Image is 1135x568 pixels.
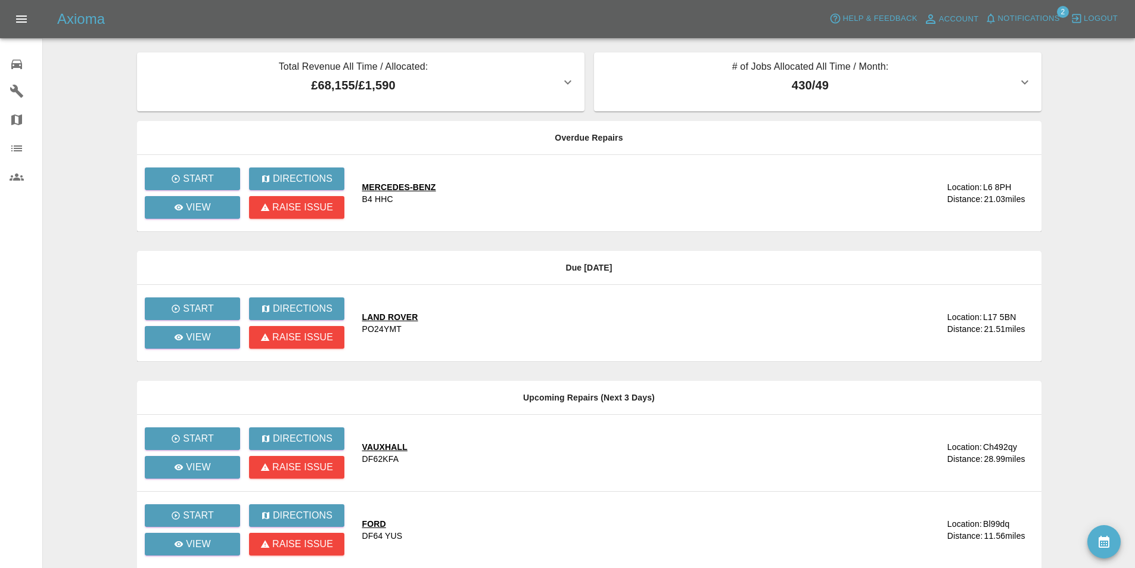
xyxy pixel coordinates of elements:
div: Location: [947,181,982,193]
div: Location: [947,441,982,453]
p: View [186,200,211,215]
button: Start [145,504,240,527]
div: B4 HHC [362,193,393,205]
th: Overdue Repairs [137,121,1041,155]
a: MERCEDES-BENZB4 HHC [362,181,886,205]
p: View [186,330,211,344]
a: Location:L6 8PHDistance:21.03miles [895,181,1031,205]
p: Total Revenue All Time / Allocated: [147,60,561,76]
p: Start [183,302,214,316]
p: Start [183,508,214,523]
div: Distance: [947,323,983,335]
p: Directions [272,302,332,316]
span: Account [939,13,979,26]
div: VAUXHALL [362,441,408,453]
button: Start [145,297,240,320]
p: 430 / 49 [604,76,1018,94]
a: Account [921,10,982,29]
div: Bl99dq [983,518,1010,530]
p: Directions [272,508,332,523]
button: availability [1087,525,1121,558]
p: Raise issue [272,460,332,474]
th: Due [DATE] [137,251,1041,285]
div: FORD [362,518,403,530]
p: Start [183,172,214,186]
h5: Axioma [57,10,105,29]
a: View [145,196,240,219]
button: Directions [249,504,344,527]
p: View [186,537,211,551]
button: Raise issue [249,533,344,555]
button: Raise issue [249,196,344,219]
div: Distance: [947,530,983,542]
div: L6 8PH [983,181,1012,193]
a: LAND ROVERPO24YMT [362,311,886,335]
button: Notifications [982,10,1063,28]
a: VAUXHALLDF62KFA [362,441,886,465]
p: View [186,460,211,474]
div: Ch492qy [983,441,1017,453]
p: £68,155 / £1,590 [147,76,561,94]
div: 28.99 miles [984,453,1032,465]
a: View [145,533,240,555]
div: DF64 YUS [362,530,403,542]
p: Raise issue [272,200,332,215]
span: 2 [1057,6,1069,18]
p: Start [183,432,214,446]
th: Upcoming Repairs (Next 3 Days) [137,381,1041,415]
div: 11.56 miles [984,530,1032,542]
a: Location:L17 5BNDistance:21.51miles [895,311,1031,335]
div: MERCEDES-BENZ [362,181,436,193]
button: Start [145,167,240,190]
p: Directions [272,432,332,446]
button: Start [145,427,240,450]
div: L17 5BN [983,311,1016,323]
p: Directions [272,172,332,186]
div: LAND ROVER [362,311,418,323]
div: Distance: [947,193,983,205]
a: View [145,456,240,479]
button: Logout [1068,10,1121,28]
p: # of Jobs Allocated All Time / Month: [604,60,1018,76]
button: # of Jobs Allocated All Time / Month:430/49 [594,52,1041,111]
a: Location:Bl99dqDistance:11.56miles [895,518,1031,542]
button: Directions [249,297,344,320]
span: Help & Feedback [842,12,917,26]
div: Distance: [947,453,983,465]
div: PO24YMT [362,323,402,335]
button: Directions [249,167,344,190]
a: View [145,326,240,349]
span: Notifications [998,12,1060,26]
button: Raise issue [249,456,344,479]
a: Location:Ch492qyDistance:28.99miles [895,441,1031,465]
div: 21.03 miles [984,193,1032,205]
button: Open drawer [7,5,36,33]
div: Location: [947,518,982,530]
span: Logout [1084,12,1118,26]
p: Raise issue [272,537,332,551]
div: DF62KFA [362,453,399,465]
button: Raise issue [249,326,344,349]
a: FORDDF64 YUS [362,518,886,542]
button: Directions [249,427,344,450]
button: Total Revenue All Time / Allocated:£68,155/£1,590 [137,52,584,111]
p: Raise issue [272,330,332,344]
button: Help & Feedback [826,10,920,28]
div: Location: [947,311,982,323]
div: 21.51 miles [984,323,1032,335]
